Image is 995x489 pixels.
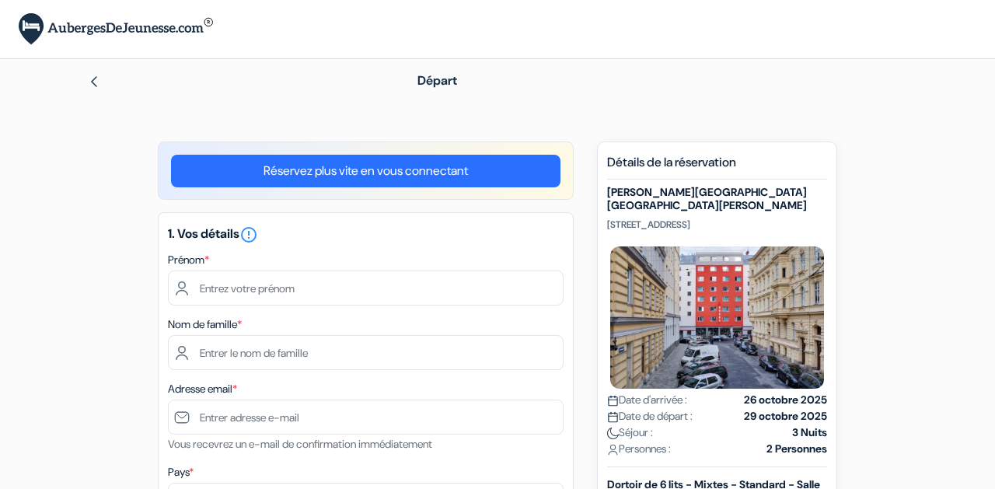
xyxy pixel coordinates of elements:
img: calendar.svg [607,411,619,423]
strong: 26 octobre 2025 [744,392,827,408]
span: Départ [417,72,457,89]
small: Vous recevrez un e-mail de confirmation immédiatement [168,437,432,451]
input: Entrer adresse e-mail [168,400,564,435]
img: moon.svg [607,428,619,439]
p: [STREET_ADDRESS] [607,218,827,231]
strong: 3 Nuits [792,424,827,441]
span: Séjour : [607,424,653,441]
span: Date de départ : [607,408,693,424]
label: Pays [168,464,194,480]
h5: 1. Vos détails [168,225,564,244]
strong: 2 Personnes [766,441,827,457]
a: Réservez plus vite en vous connectant [171,155,560,187]
img: AubergesDeJeunesse.com [19,13,213,45]
i: error_outline [239,225,258,244]
span: Personnes : [607,441,671,457]
label: Prénom [168,252,209,268]
img: left_arrow.svg [88,75,100,88]
label: Adresse email [168,381,237,397]
img: user_icon.svg [607,444,619,456]
a: error_outline [239,225,258,242]
h5: Détails de la réservation [607,155,827,180]
input: Entrer le nom de famille [168,335,564,370]
img: calendar.svg [607,395,619,407]
strong: 29 octobre 2025 [744,408,827,424]
input: Entrez votre prénom [168,271,564,306]
label: Nom de famille [168,316,242,333]
span: Date d'arrivée : [607,392,687,408]
h5: [PERSON_NAME][GEOGRAPHIC_DATA] [GEOGRAPHIC_DATA][PERSON_NAME] [607,186,827,212]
